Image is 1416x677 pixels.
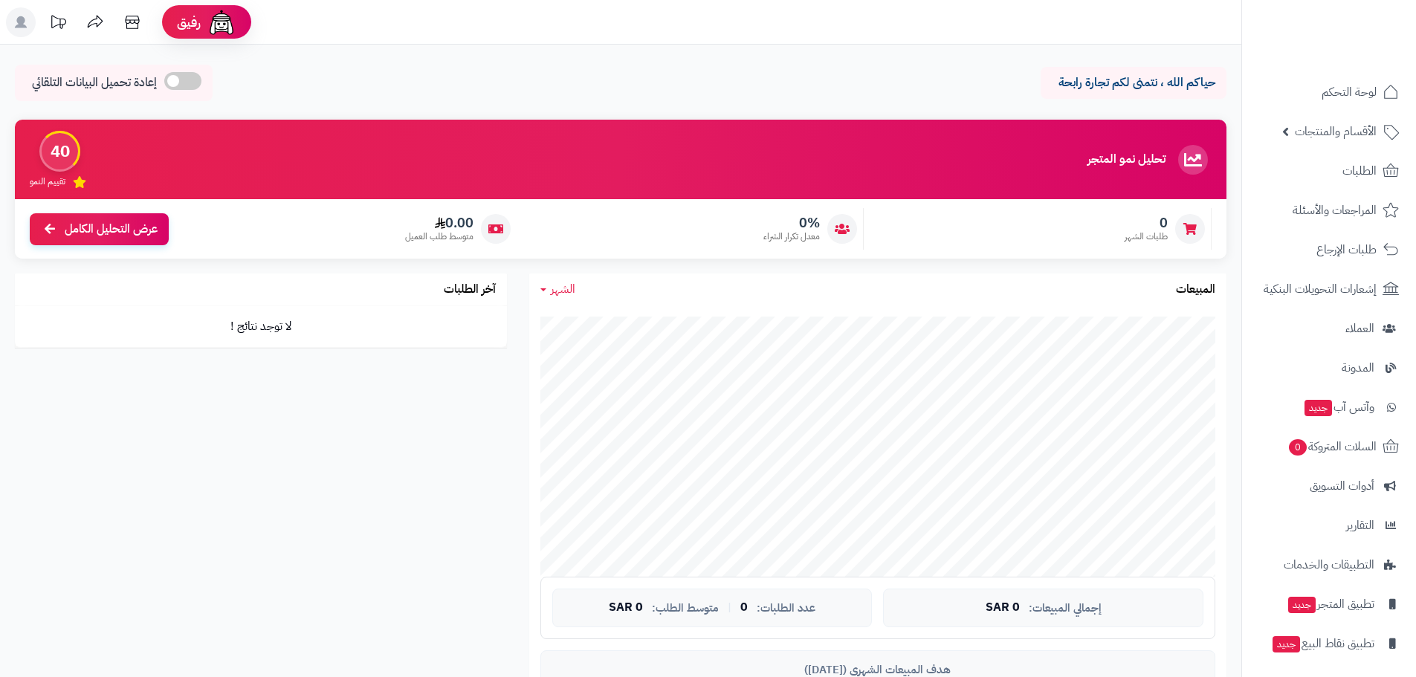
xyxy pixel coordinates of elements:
span: الشهر [551,280,575,298]
span: السلات المتروكة [1287,436,1377,457]
span: إجمالي المبيعات: [1029,602,1102,615]
a: عرض التحليل الكامل [30,213,169,245]
h3: تحليل نمو المتجر [1087,153,1166,166]
a: التقارير [1251,508,1407,543]
span: التقارير [1346,515,1374,536]
span: 0.00 [405,215,473,231]
span: متوسط الطلب: [652,602,719,615]
img: ai-face.png [207,7,236,37]
a: المراجعات والأسئلة [1251,192,1407,228]
a: العملاء [1251,311,1407,346]
span: 0 SAR [609,601,643,615]
a: تحديثات المنصة [39,7,77,41]
span: إعادة تحميل البيانات التلقائي [32,74,157,91]
span: عدد الطلبات: [757,602,815,615]
a: لوحة التحكم [1251,74,1407,110]
span: تقييم النمو [30,175,65,188]
span: طلبات الشهر [1125,230,1168,243]
p: حياكم الله ، نتمنى لكم تجارة رابحة [1052,74,1215,91]
a: وآتس آبجديد [1251,389,1407,425]
h3: المبيعات [1176,283,1215,297]
span: أدوات التسويق [1310,476,1374,496]
a: المدونة [1251,350,1407,386]
span: وآتس آب [1303,397,1374,418]
span: تطبيق المتجر [1287,594,1374,615]
span: المدونة [1342,357,1374,378]
span: 0% [763,215,820,231]
span: إشعارات التحويلات البنكية [1264,279,1377,299]
a: الطلبات [1251,153,1407,189]
img: logo-2.png [1315,13,1402,45]
span: الأقسام والمنتجات [1295,121,1377,142]
span: عرض التحليل الكامل [65,221,158,238]
td: لا توجد نتائج ! [15,306,507,347]
span: 0 [1288,438,1307,456]
span: رفيق [177,13,201,31]
a: تطبيق المتجرجديد [1251,586,1407,622]
span: جديد [1305,400,1332,416]
a: تطبيق نقاط البيعجديد [1251,626,1407,661]
span: المراجعات والأسئلة [1293,200,1377,221]
span: الطلبات [1342,161,1377,181]
h3: آخر الطلبات [444,283,496,297]
span: 0 [1125,215,1168,231]
a: الشهر [540,281,575,298]
a: إشعارات التحويلات البنكية [1251,271,1407,307]
span: طلبات الإرجاع [1316,239,1377,260]
span: معدل تكرار الشراء [763,230,820,243]
a: التطبيقات والخدمات [1251,547,1407,583]
span: لوحة التحكم [1322,82,1377,103]
span: 0 SAR [986,601,1020,615]
a: السلات المتروكة0 [1251,429,1407,464]
span: | [728,602,731,613]
span: التطبيقات والخدمات [1284,554,1374,575]
span: تطبيق نقاط البيع [1271,633,1374,654]
span: 0 [740,601,748,615]
span: جديد [1288,597,1316,613]
span: متوسط طلب العميل [405,230,473,243]
span: العملاء [1345,318,1374,339]
a: أدوات التسويق [1251,468,1407,504]
span: جديد [1273,636,1300,652]
a: طلبات الإرجاع [1251,232,1407,268]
